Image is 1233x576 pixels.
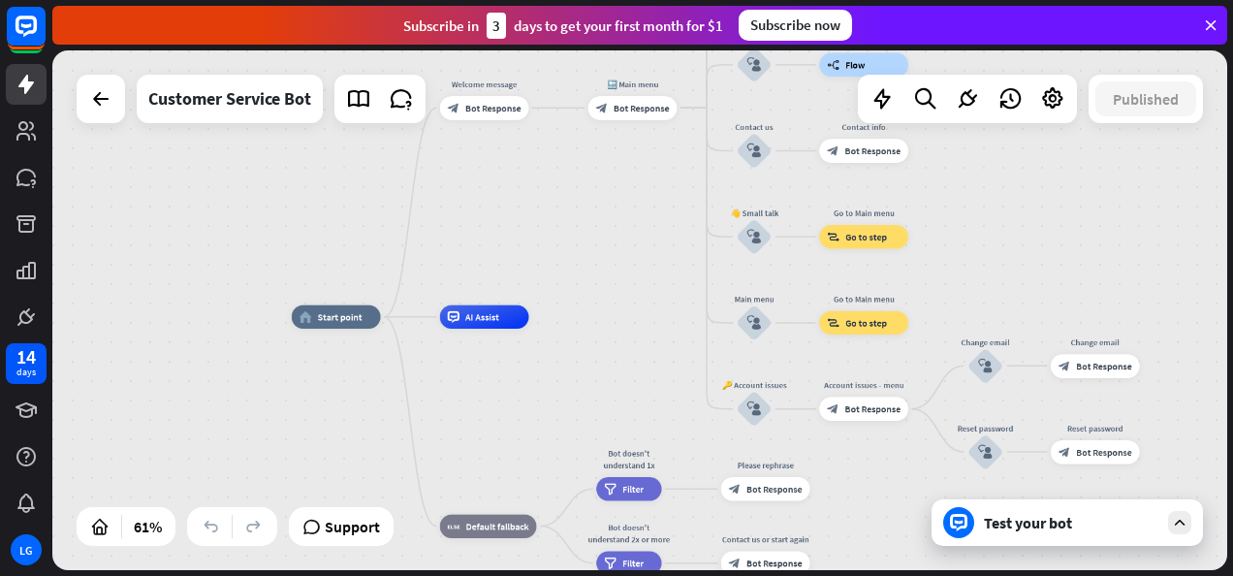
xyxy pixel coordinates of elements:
i: block_bot_response [596,102,608,113]
div: Customer Service Bot [148,75,311,123]
div: 14 [16,348,36,366]
i: filter [604,558,616,569]
div: Bot doesn't understand 2x or more [587,522,671,545]
div: LG [11,534,42,565]
i: builder_tree [827,59,839,71]
div: Go to Main menu [810,208,917,219]
span: Flow [845,59,865,71]
i: block_user_input [747,316,762,331]
div: Please rephrase [712,460,819,471]
span: Default fallback [466,520,529,531]
span: Bot Response [746,558,803,569]
i: block_fallback [448,520,460,531]
span: AI Assist [465,311,499,323]
div: 🔙 Main menu [579,79,685,90]
i: block_bot_response [729,558,741,569]
button: Open LiveChat chat widget [16,8,74,66]
span: Go to step [845,231,887,242]
div: Main menu [718,293,789,304]
div: Go to Main menu [810,293,917,304]
i: block_bot_response [448,102,459,113]
i: block_bot_response [827,403,838,415]
div: Contact us [718,121,789,133]
div: Test your bot [984,513,1158,532]
div: Contact info [810,121,917,133]
div: 61% [128,511,168,542]
i: block_user_input [978,445,993,460]
span: Bot Response [845,144,901,156]
div: Reset password [950,422,1021,433]
div: Change email [1042,336,1149,348]
div: 3 [487,13,506,39]
div: Account issues - menu [810,379,917,391]
div: Subscribe now [739,10,852,41]
div: Contact us or start again [712,533,819,545]
span: Bot Response [746,483,803,495]
i: block_bot_response [1059,446,1070,458]
i: block_bot_response [1059,360,1070,371]
div: 🔑 Account issues [718,379,789,391]
i: block_bot_response [729,483,741,495]
span: Filter [622,483,644,495]
span: Bot Response [614,102,670,113]
i: home_2 [300,311,312,323]
div: days [16,366,36,379]
div: Bot doesn't understand 1x [587,447,671,470]
div: Subscribe in days to get your first month for $1 [403,13,723,39]
span: Bot Response [465,102,522,113]
span: Support [325,511,380,542]
span: Bot Response [1076,446,1132,458]
i: block_user_input [978,359,993,373]
span: Filter [622,558,644,569]
i: block_user_input [747,144,762,158]
div: Change email [950,336,1021,348]
i: block_user_input [747,401,762,416]
span: Bot Response [1076,360,1132,371]
div: Reset password [1042,422,1149,433]
i: block_goto [827,231,839,242]
i: block_goto [827,317,839,329]
button: Published [1095,81,1196,116]
span: Start point [318,311,363,323]
div: Welcome message [431,79,538,90]
i: block_user_input [747,57,762,72]
i: filter [604,483,616,495]
i: block_user_input [747,230,762,244]
span: Bot Response [845,403,901,415]
i: block_bot_response [827,144,838,156]
div: 👋 Small talk [718,208,789,219]
a: 14 days [6,343,47,384]
span: Go to step [845,317,887,329]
